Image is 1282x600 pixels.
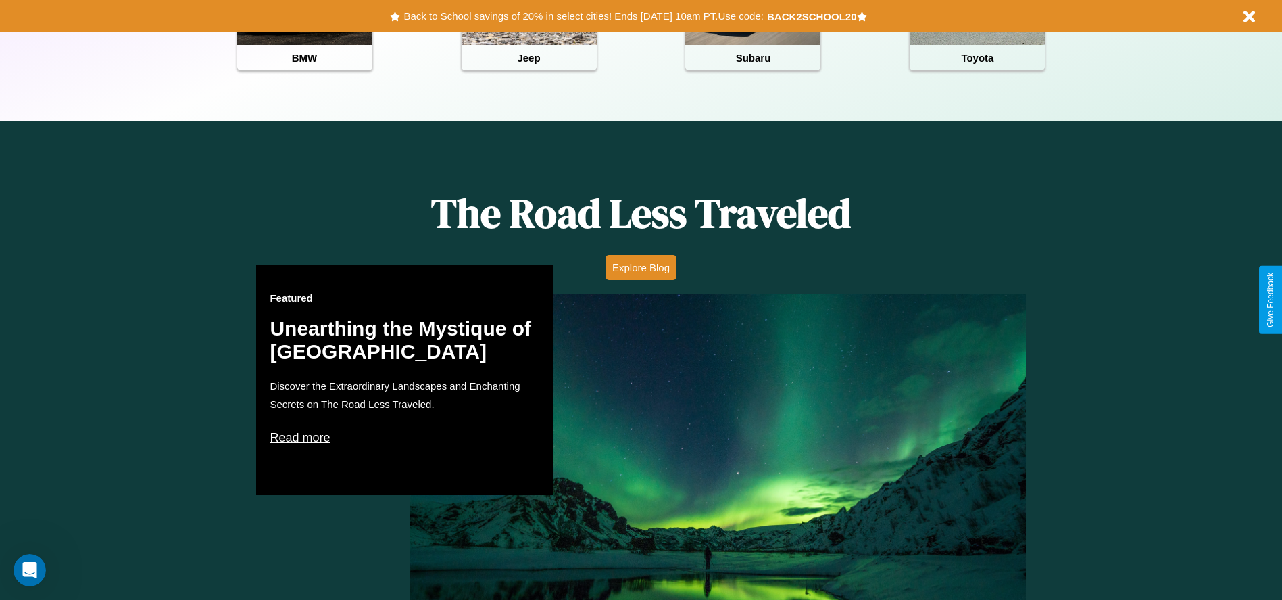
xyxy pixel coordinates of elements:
[270,292,540,304] h3: Featured
[606,255,676,280] button: Explore Blog
[462,45,597,70] h4: Jeep
[270,377,540,413] p: Discover the Extraordinary Landscapes and Enchanting Secrets on The Road Less Traveled.
[400,7,766,26] button: Back to School savings of 20% in select cities! Ends [DATE] 10am PT.Use code:
[256,185,1025,241] h1: The Road Less Traveled
[767,11,857,22] b: BACK2SCHOOL20
[270,317,540,363] h2: Unearthing the Mystique of [GEOGRAPHIC_DATA]
[237,45,372,70] h4: BMW
[685,45,820,70] h4: Subaru
[910,45,1045,70] h4: Toyota
[1266,273,1275,327] div: Give Feedback
[14,554,46,586] iframe: Intercom live chat
[270,427,540,448] p: Read more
